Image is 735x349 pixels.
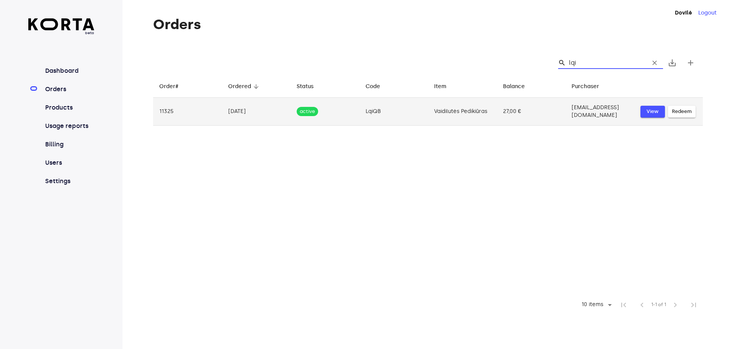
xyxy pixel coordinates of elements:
a: Dashboard [44,66,95,75]
div: Ordered [228,82,251,91]
span: Ordered [228,82,261,91]
button: Clear Search [646,54,663,71]
td: Vaidilutės Pedikiūras [428,98,497,126]
td: 27,00 € [497,98,566,126]
a: Users [44,158,95,167]
span: beta [28,30,95,36]
span: save_alt [668,58,677,67]
a: beta [28,18,95,36]
a: Settings [44,177,95,186]
span: Last Page [684,296,703,314]
button: View [640,106,665,118]
div: 10 items [577,299,614,311]
a: Usage reports [44,121,95,131]
span: Redeem [672,107,692,116]
td: 11325 [153,98,222,126]
span: 1-1 of 1 [651,301,666,309]
td: LqiQB [359,98,428,126]
a: Products [44,103,95,112]
span: clear [651,59,658,67]
button: Logout [698,9,717,17]
img: Korta [28,18,95,30]
button: Redeem [668,106,696,118]
button: Export [663,54,681,72]
a: Orders [44,85,95,94]
div: Status [297,82,314,91]
td: [DATE] [222,98,291,126]
span: Previous Page [633,296,651,314]
span: View [644,107,661,116]
span: Order# [159,82,188,91]
span: Balance [503,82,535,91]
div: Balance [503,82,525,91]
span: Status [297,82,323,91]
a: Billing [44,140,95,149]
div: Order# [159,82,178,91]
h1: Orders [153,17,703,32]
span: Search [558,59,566,67]
button: Create new gift card [681,54,700,72]
span: Purchaser [572,82,609,91]
span: Next Page [666,296,684,314]
span: Item [434,82,456,91]
div: Purchaser [572,82,599,91]
span: add [686,58,695,67]
div: Code [366,82,380,91]
input: Search [569,57,643,69]
span: active [297,108,318,115]
span: First Page [614,296,633,314]
strong: Dovilė [675,10,692,16]
td: [EMAIL_ADDRESS][DOMAIN_NAME] [565,98,634,126]
span: arrow_downward [253,83,260,90]
span: Code [366,82,390,91]
div: Item [434,82,446,91]
div: 10 items [580,301,605,308]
